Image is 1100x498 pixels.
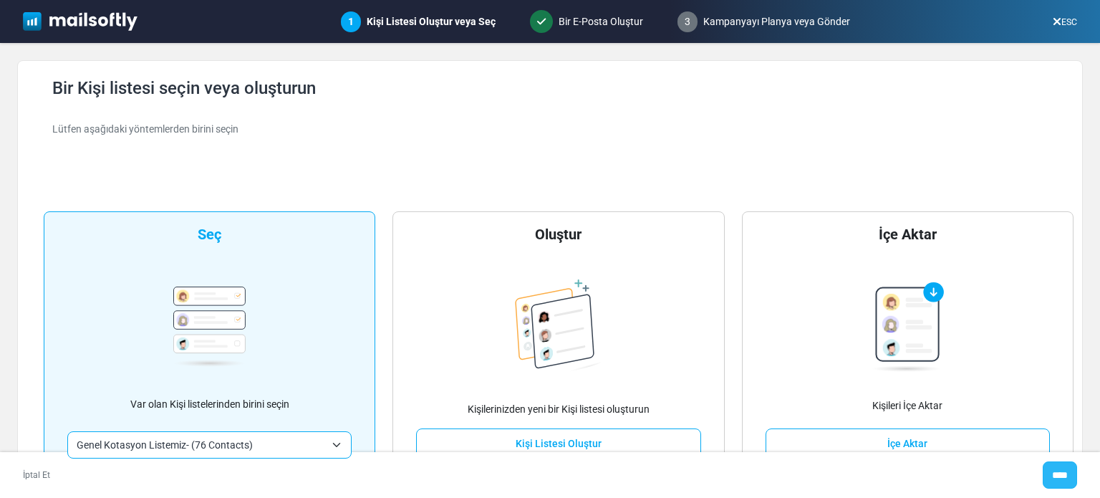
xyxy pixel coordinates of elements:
div: Seç [198,224,221,245]
span: 1 [348,16,354,27]
span: Genel Kotasyon Listemiz- (76 Contacts) [77,436,325,454]
h4: Bir Kişi listesi seçin veya oluşturun [52,78,1065,99]
a: ESC [1053,17,1077,27]
a: İptal Et [23,469,50,482]
p: Kişilerinizden yeni bir Kişi listesi oluşturun [468,402,650,417]
div: Lütfen aşağıdaki yöntemlerden birini seçin [52,122,1065,137]
p: Kişileri İçe Aktar [872,398,942,413]
img: mailsoftly_white_logo.svg [23,12,137,31]
div: Oluştur [535,224,582,245]
a: Kişi Listesi Oluştur [416,428,700,459]
span: 3 [677,11,698,32]
a: İçe Aktar [766,428,1050,459]
div: İçe Aktar [879,224,937,245]
span: Genel Kotasyon Listemiz- (76 Contacts) [67,431,352,459]
p: Var olan Kişi listelerinden birini seçin [130,397,289,412]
